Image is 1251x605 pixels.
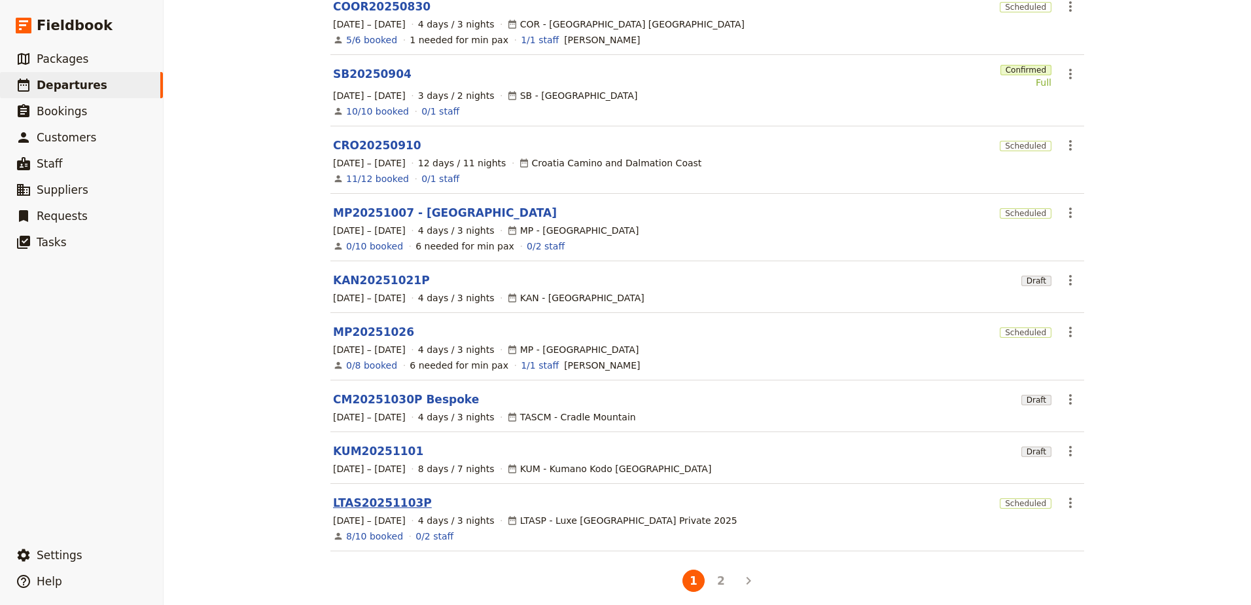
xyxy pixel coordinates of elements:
a: View the bookings for this departure [346,105,409,118]
span: Lisa Marshall [564,33,640,46]
span: [DATE] – [DATE] [333,224,406,237]
a: KUM20251101 [333,443,423,459]
a: CRO20250910 [333,137,421,153]
span: Draft [1021,395,1051,405]
span: 4 days / 3 nights [418,224,495,237]
span: [DATE] – [DATE] [333,343,406,356]
a: View the bookings for this departure [346,33,397,46]
button: Actions [1059,63,1082,85]
div: Croatia Camino and Dalmation Coast [519,156,702,170]
span: Settings [37,549,82,562]
a: 1/1 staff [521,33,559,46]
span: 3 days / 2 nights [418,89,495,102]
span: Staff [37,157,63,170]
div: Full [1000,76,1051,89]
a: 0/1 staff [421,105,459,118]
span: Help [37,575,62,588]
a: LTAS20251103P [333,495,432,511]
div: SB - [GEOGRAPHIC_DATA] [507,89,638,102]
span: 8 days / 7 nights [418,462,495,475]
div: COR - [GEOGRAPHIC_DATA] [GEOGRAPHIC_DATA] [507,18,745,31]
span: [DATE] – [DATE] [333,291,406,304]
a: 0/1 staff [421,172,459,185]
div: 1 needed for min pax [410,33,508,46]
span: Bookings [37,105,87,118]
span: [DATE] – [DATE] [333,462,406,475]
span: [DATE] – [DATE] [333,411,406,424]
div: KAN - [GEOGRAPHIC_DATA] [507,291,644,304]
a: SB20250904 [333,66,412,82]
div: MP - [GEOGRAPHIC_DATA] [507,343,639,356]
span: 4 days / 3 nights [418,291,495,304]
a: View the bookings for this departure [346,172,409,185]
a: View the bookings for this departure [346,530,403,543]
span: Draft [1021,447,1051,457]
span: [DATE] – [DATE] [333,18,406,31]
span: Fieldbook [37,16,113,35]
div: 6 needed for min pax [415,240,514,253]
a: MP20251007 - [GEOGRAPHIC_DATA] [333,205,557,221]
ul: Pagination [652,567,762,595]
div: MP - [GEOGRAPHIC_DATA] [507,224,639,237]
button: Actions [1059,321,1082,343]
button: Actions [1059,134,1082,156]
span: 4 days / 3 nights [418,411,495,424]
button: Actions [1059,388,1082,411]
span: [DATE] – [DATE] [333,514,406,527]
span: 4 days / 3 nights [418,18,495,31]
a: MP20251026 [333,324,414,340]
span: Requests [37,210,88,223]
span: [DATE] – [DATE] [333,89,406,102]
span: Packages [37,52,88,65]
button: Actions [1059,202,1082,224]
button: Next [737,570,760,592]
span: Scheduled [1000,498,1051,509]
span: Customers [37,131,96,144]
span: Draft [1021,276,1051,286]
div: TASCM - Cradle Mountain [507,411,636,424]
div: KUM - Kumano Kodo [GEOGRAPHIC_DATA] [507,462,712,475]
span: Scheduled [1000,141,1051,151]
span: Suppliers [37,183,88,196]
span: Scheduled [1000,327,1051,338]
button: Actions [1059,269,1082,291]
span: 4 days / 3 nights [418,514,495,527]
span: 4 days / 3 nights [418,343,495,356]
a: View the bookings for this departure [346,240,403,253]
a: CM20251030P Bespoke [333,392,479,407]
span: Confirmed [1000,65,1051,75]
button: Actions [1059,440,1082,462]
button: Actions [1059,492,1082,514]
div: 6 needed for min pax [410,359,508,372]
span: Scheduled [1000,208,1051,219]
a: View the bookings for this departure [346,359,397,372]
span: Melinda Russell [564,359,640,372]
a: 1/1 staff [521,359,559,372]
span: Departures [37,79,107,92]
div: LTASP - Luxe [GEOGRAPHIC_DATA] Private 2025 [507,514,737,527]
button: 2 [710,570,732,592]
button: 1 [682,570,705,592]
a: KAN20251021P [333,272,430,288]
span: Tasks [37,236,67,249]
a: 0/2 staff [527,240,565,253]
span: 12 days / 11 nights [418,156,506,170]
span: Scheduled [1000,2,1051,12]
a: 0/2 staff [415,530,453,543]
span: [DATE] – [DATE] [333,156,406,170]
